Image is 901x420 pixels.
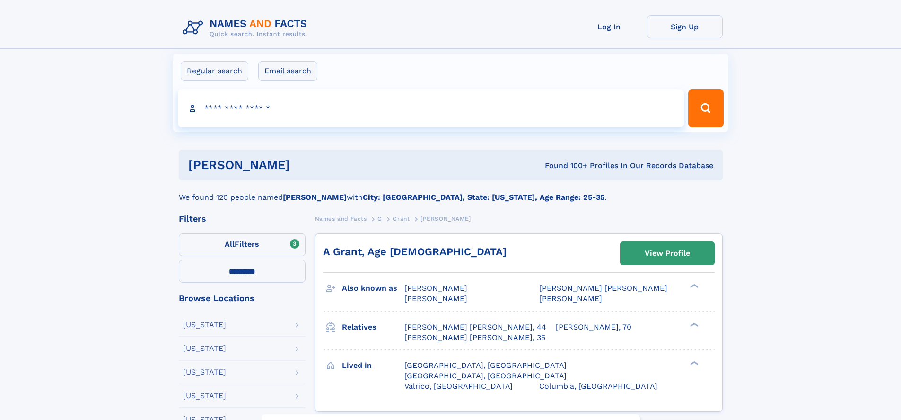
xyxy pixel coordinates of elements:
[393,215,410,222] span: Grant
[621,242,714,265] a: View Profile
[571,15,647,38] a: Log In
[342,319,404,335] h3: Relatives
[179,233,306,256] label: Filters
[183,368,226,376] div: [US_STATE]
[420,215,471,222] span: [PERSON_NAME]
[225,240,235,249] span: All
[539,294,602,303] span: [PERSON_NAME]
[363,193,604,202] b: City: [GEOGRAPHIC_DATA], State: [US_STATE], Age Range: 25-35
[179,180,723,203] div: We found 120 people named with .
[181,61,248,81] label: Regular search
[183,392,226,400] div: [US_STATE]
[404,361,567,370] span: [GEOGRAPHIC_DATA], [GEOGRAPHIC_DATA]
[179,294,306,303] div: Browse Locations
[342,357,404,374] h3: Lived in
[417,161,713,171] div: Found 100+ Profiles In Our Records Database
[404,294,467,303] span: [PERSON_NAME]
[188,159,418,171] h1: [PERSON_NAME]
[404,284,467,293] span: [PERSON_NAME]
[688,322,699,328] div: ❯
[377,215,382,222] span: G
[258,61,317,81] label: Email search
[404,332,545,343] a: [PERSON_NAME] [PERSON_NAME], 35
[342,280,404,296] h3: Also known as
[183,321,226,329] div: [US_STATE]
[178,89,684,127] input: search input
[688,283,699,289] div: ❯
[183,345,226,352] div: [US_STATE]
[556,322,631,332] a: [PERSON_NAME], 70
[323,246,507,258] a: A Grant, Age [DEMOGRAPHIC_DATA]
[539,284,667,293] span: [PERSON_NAME] [PERSON_NAME]
[377,213,382,224] a: G
[404,382,513,391] span: Valrico, [GEOGRAPHIC_DATA]
[645,242,690,264] div: View Profile
[393,213,410,224] a: Grant
[283,193,347,202] b: [PERSON_NAME]
[179,214,306,223] div: Filters
[404,322,546,332] a: [PERSON_NAME] [PERSON_NAME], 44
[539,382,657,391] span: Columbia, [GEOGRAPHIC_DATA]
[647,15,723,38] a: Sign Up
[179,15,315,41] img: Logo Names and Facts
[404,371,567,380] span: [GEOGRAPHIC_DATA], [GEOGRAPHIC_DATA]
[315,213,367,224] a: Names and Facts
[688,360,699,366] div: ❯
[688,89,723,127] button: Search Button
